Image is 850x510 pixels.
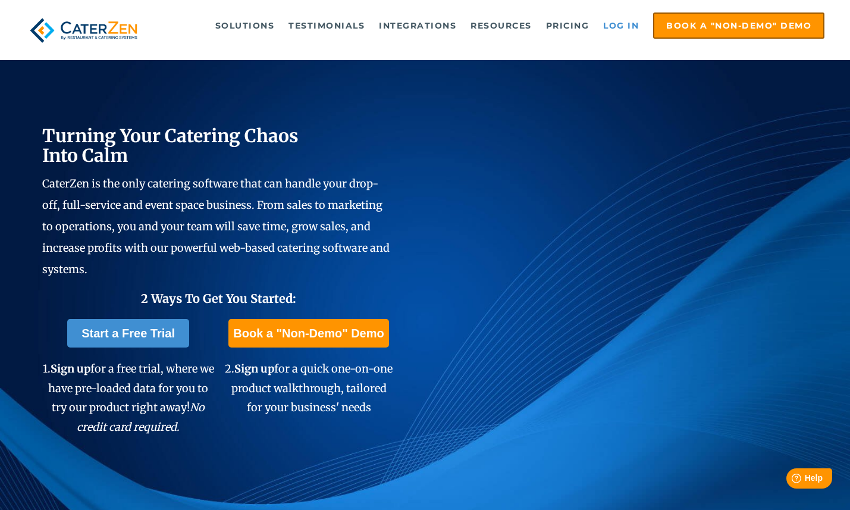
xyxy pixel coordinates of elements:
[228,319,388,348] a: Book a "Non-Demo" Demo
[67,319,189,348] a: Start a Free Trial
[373,14,462,37] a: Integrations
[141,291,296,306] span: 2 Ways To Get You Started:
[51,362,90,376] span: Sign up
[77,401,205,433] em: No credit card required.
[283,14,371,37] a: Testimonials
[540,14,595,37] a: Pricing
[597,14,645,37] a: Log in
[465,14,538,37] a: Resources
[225,362,393,414] span: 2. for a quick one-on-one product walkthrough, tailored for your business' needs
[42,124,299,167] span: Turning Your Catering Chaos Into Calm
[744,464,837,497] iframe: Help widget launcher
[26,12,142,48] img: caterzen
[653,12,824,39] a: Book a "Non-Demo" Demo
[234,362,274,376] span: Sign up
[162,12,824,39] div: Navigation Menu
[43,362,214,433] span: 1. for a free trial, where we have pre-loaded data for you to try our product right away!
[42,177,390,276] span: CaterZen is the only catering software that can handle your drop-off, full-service and event spac...
[209,14,281,37] a: Solutions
